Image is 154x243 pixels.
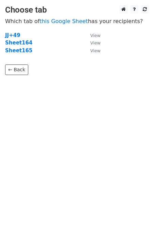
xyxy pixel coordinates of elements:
[40,18,88,24] a: this Google Sheet
[5,48,32,54] a: Sheet165
[5,5,149,15] h3: Choose tab
[5,18,149,25] p: Which tab of has your recipients?
[83,32,101,38] a: View
[5,40,32,46] a: Sheet164
[90,40,101,45] small: View
[83,48,101,54] a: View
[5,32,20,38] a: JJ+49
[83,40,101,46] a: View
[90,33,101,38] small: View
[90,48,101,53] small: View
[5,64,28,75] a: ← Back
